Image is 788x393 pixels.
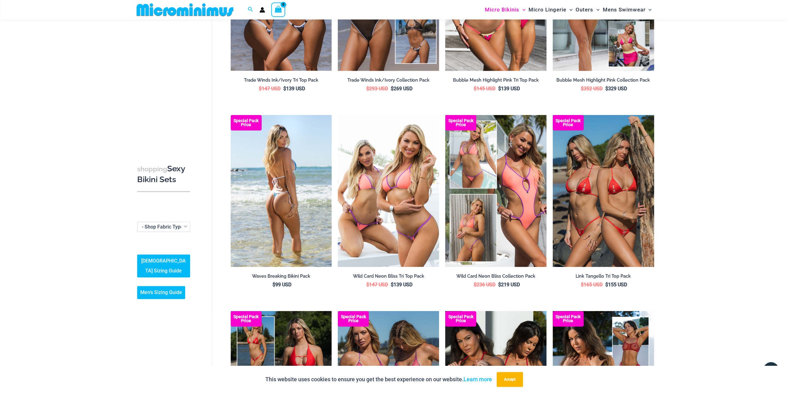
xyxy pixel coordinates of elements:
[529,2,566,18] span: Micro Lingerie
[366,86,388,92] bdi: 293 USD
[231,115,332,267] img: Waves Breaking Ocean 312 Top 456 Bottom 04
[391,282,394,288] span: $
[553,77,654,85] a: Bubble Mesh Highlight Pink Collection Pack
[553,119,584,127] b: Special Pack Price
[519,2,525,18] span: Menu Toggle
[473,86,495,92] bdi: 145 USD
[445,273,546,281] a: Wild Card Neon Bliss Collection Pack
[445,119,476,127] b: Special Pack Price
[142,224,183,230] span: - Shop Fabric Type
[338,273,439,281] a: Wild Card Neon Bliss Tri Top Pack
[553,77,654,83] h2: Bubble Mesh Highlight Pink Collection Pack
[231,273,332,279] h2: Waves Breaking Bikini Pack
[259,7,265,13] a: Account icon link
[605,86,627,92] bdi: 329 USD
[445,115,546,267] a: Collection Pack (7) Collection Pack B (1)Collection Pack B (1)
[248,6,253,14] a: Search icon link
[473,282,476,288] span: $
[272,282,291,288] bdi: 99 USD
[445,77,546,83] h2: Bubble Mesh Highlight Pink Tri Top Pack
[498,282,520,288] bdi: 219 USD
[445,77,546,85] a: Bubble Mesh Highlight Pink Tri Top Pack
[259,86,281,92] bdi: 147 USD
[391,282,412,288] bdi: 139 USD
[576,2,593,18] span: Outers
[137,255,190,278] a: [DEMOGRAPHIC_DATA] Sizing Guide
[485,2,519,18] span: Micro Bikinis
[391,86,394,92] span: $
[366,282,369,288] span: $
[283,86,305,92] bdi: 139 USD
[445,115,546,267] img: Collection Pack (7)
[473,282,495,288] bdi: 236 USD
[137,21,193,144] iframe: TrustedSite Certified
[272,282,275,288] span: $
[259,86,262,92] span: $
[593,2,599,18] span: Menu Toggle
[231,273,332,281] a: Waves Breaking Bikini Pack
[391,86,412,92] bdi: 269 USD
[581,86,603,92] bdi: 352 USD
[338,115,439,267] img: Wild Card Neon Bliss Tri Top Pack
[581,282,584,288] span: $
[271,2,285,17] a: View Shopping Cart, empty
[137,286,185,299] a: Men’s Sizing Guide
[601,2,653,18] a: Mens SwimwearMenu ToggleMenu Toggle
[574,2,601,18] a: OutersMenu ToggleMenu Toggle
[553,115,654,267] a: Bikini Pack Bikini Pack BBikini Pack B
[464,376,492,382] a: Learn more
[338,273,439,279] h2: Wild Card Neon Bliss Tri Top Pack
[338,77,439,83] h2: Trade Winds Ink/Ivory Collection Pack
[498,86,501,92] span: $
[605,282,627,288] bdi: 155 USD
[137,164,190,185] h3: Sexy Bikini Sets
[445,273,546,279] h2: Wild Card Neon Bliss Collection Pack
[498,282,501,288] span: $
[134,3,236,17] img: MM SHOP LOGO FLAT
[566,2,572,18] span: Menu Toggle
[283,86,286,92] span: $
[553,273,654,279] h2: Link Tangello Tri Top Pack
[231,115,332,267] a: Waves Breaking Ocean 312 Top 456 Bottom 08 Waves Breaking Ocean 312 Top 456 Bottom 04Waves Breaki...
[265,375,492,384] p: This website uses cookies to ensure you get the best experience on our website.
[498,86,520,92] bdi: 139 USD
[137,165,167,173] span: shopping
[483,2,527,18] a: Micro BikinisMenu ToggleMenu Toggle
[482,1,654,19] nav: Site Navigation
[553,315,584,323] b: Special Pack Price
[645,2,651,18] span: Menu Toggle
[338,77,439,85] a: Trade Winds Ink/Ivory Collection Pack
[605,86,608,92] span: $
[497,372,523,387] button: Accept
[527,2,574,18] a: Micro LingerieMenu ToggleMenu Toggle
[553,115,654,267] img: Bikini Pack
[231,119,262,127] b: Special Pack Price
[231,315,262,323] b: Special Pack Price
[581,86,584,92] span: $
[338,315,369,323] b: Special Pack Price
[605,282,608,288] span: $
[231,77,332,85] a: Trade Winds Ink/Ivory Tri Top Pack
[338,115,439,267] a: Wild Card Neon Bliss Tri Top PackWild Card Neon Bliss Tri Top Pack BWild Card Neon Bliss Tri Top ...
[603,2,645,18] span: Mens Swimwear
[581,282,603,288] bdi: 165 USD
[553,273,654,281] a: Link Tangello Tri Top Pack
[231,77,332,83] h2: Trade Winds Ink/Ivory Tri Top Pack
[137,222,190,232] span: - Shop Fabric Type
[366,86,369,92] span: $
[366,282,388,288] bdi: 147 USD
[445,315,476,323] b: Special Pack Price
[473,86,476,92] span: $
